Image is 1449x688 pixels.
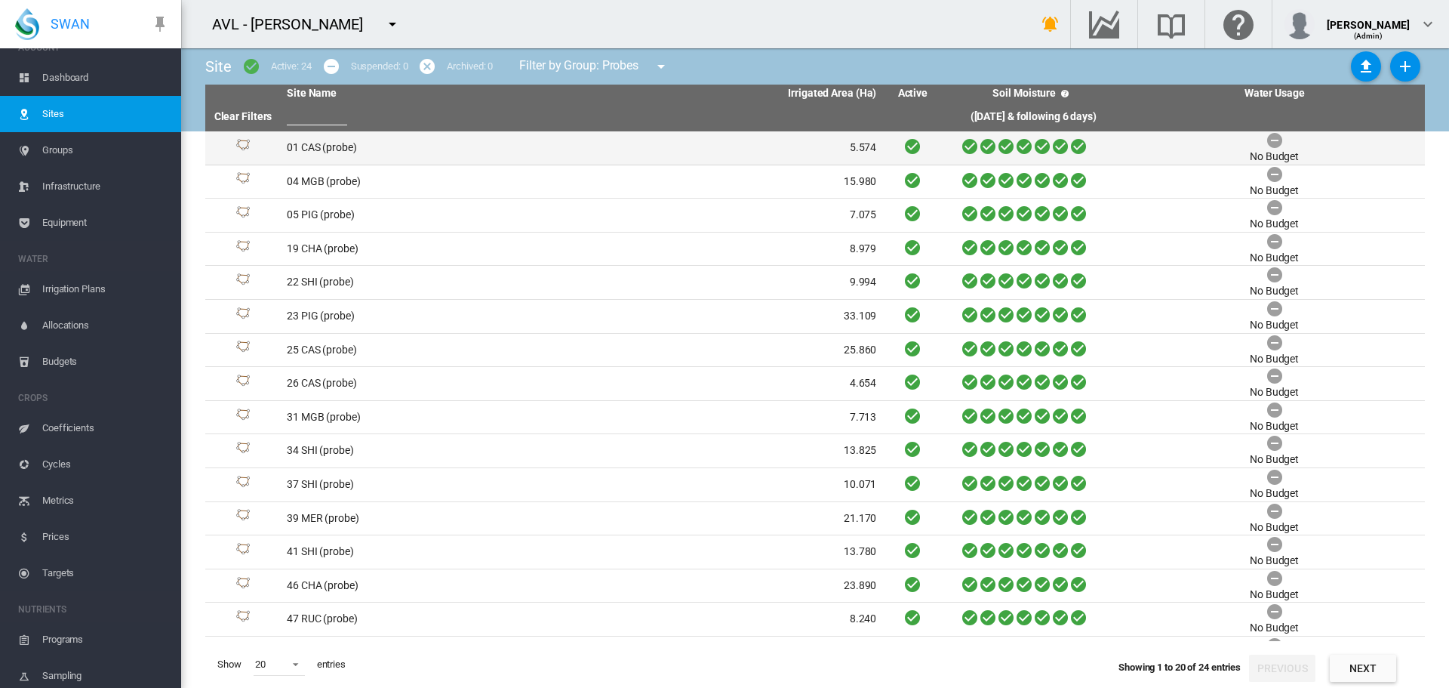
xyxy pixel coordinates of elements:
[582,434,883,467] td: 13.825
[211,172,275,190] div: Site Id: 31985
[234,240,252,258] img: 1.svg
[281,199,582,232] td: 05 PIG (probe)
[1250,352,1299,367] div: No Budget
[205,401,1425,435] tr: Site Id: 32114 31 MGB (probe) 7.713 No Budget
[322,57,340,76] md-icon: icon-minus-circle
[943,103,1124,131] th: ([DATE] & following 6 days)
[1118,662,1241,673] span: Showing 1 to 20 of 24 entries
[234,206,252,224] img: 1.svg
[281,502,582,535] td: 39 MER (probe)
[882,85,943,103] th: Active
[42,307,169,344] span: Allocations
[1249,655,1315,682] button: Previous
[1250,284,1299,299] div: No Budget
[582,85,883,103] th: Irrigated Area (Ha)
[1041,15,1060,33] md-icon: icon-bell-ring
[582,569,883,603] td: 23.890
[1124,85,1425,103] th: Water Usage
[234,409,252,427] img: 1.svg
[205,502,1425,536] tr: Site Id: 32134 39 MER (probe) 21.170 No Budget
[281,334,582,367] td: 25 CAS (probe)
[271,60,312,73] div: Active: 24
[582,233,883,266] td: 8.979
[1086,15,1122,33] md-icon: Go to the Data Hub
[281,131,582,165] td: 01 CAS (probe)
[211,139,275,157] div: Site Id: 31979
[1250,554,1299,569] div: No Budget
[15,8,39,40] img: SWAN-Landscape-Logo-Colour-drop.png
[211,409,275,427] div: Site Id: 32114
[281,434,582,467] td: 34 SHI (probe)
[205,569,1425,603] tr: Site Id: 32081 46 CHA (probe) 23.890 No Budget
[1250,150,1299,165] div: No Budget
[205,233,1425,267] tr: Site Id: 32070 19 CHA (probe) 8.979 No Budget
[18,386,169,410] span: CROPS
[205,57,232,76] span: Site
[1250,452,1299,467] div: No Budget
[211,610,275,628] div: Site Id: 32120
[42,483,169,519] span: Metrics
[1396,57,1414,76] md-icon: icon-plus
[42,168,169,205] span: Infrastructure
[281,266,582,299] td: 22 SHI (probe)
[447,60,493,73] div: Archived: 0
[151,15,169,33] md-icon: icon-pin
[281,233,582,266] td: 19 CHA (probe)
[205,367,1425,401] tr: Site Id: 32107 26 CAS (probe) 4.654 No Budget
[351,60,408,73] div: Suspended: 0
[211,307,275,325] div: Site Id: 32078
[383,15,401,33] md-icon: icon-menu-down
[234,543,252,561] img: 1.svg
[281,300,582,333] td: 23 PIG (probe)
[1327,11,1410,26] div: [PERSON_NAME]
[281,165,582,199] td: 04 MGB (probe)
[42,344,169,380] span: Budgets
[234,577,252,595] img: 1.svg
[281,85,582,103] th: Site Name
[1250,184,1299,199] div: No Budget
[582,535,883,569] td: 13.780
[281,468,582,501] td: 37 SHI (probe)
[1284,9,1315,39] img: profile.jpg
[242,57,260,76] md-icon: icon-checkbox-marked-circle
[205,334,1425,368] tr: Site Id: 32106 25 CAS (probe) 25.860 No Budget
[1035,9,1066,39] button: icon-bell-ring
[234,442,252,460] img: 1.svg
[1357,57,1375,76] md-icon: icon-upload
[211,273,275,292] div: Site Id: 32132
[582,401,883,434] td: 7.713
[18,247,169,271] span: WATER
[214,110,272,122] a: Clear Filters
[1056,85,1074,103] md-icon: icon-help-circle
[1330,655,1396,682] button: Next
[234,610,252,628] img: 1.svg
[205,199,1425,233] tr: Site Id: 31987 05 PIG (probe) 7.075 No Budget
[1250,520,1299,535] div: No Budget
[281,603,582,636] td: 47 RUC (probe)
[234,273,252,292] img: 1.svg
[281,569,582,603] td: 46 CHA (probe)
[42,555,169,591] span: Targets
[42,60,169,96] span: Dashboard
[212,14,377,35] div: AVL - [PERSON_NAME]
[582,199,883,232] td: 7.075
[234,307,252,325] img: 1.svg
[943,85,1124,103] th: Soil Moisture
[211,543,275,561] div: Site Id: 32136
[281,535,582,569] td: 41 SHI (probe)
[281,401,582,434] td: 31 MGB (probe)
[18,597,169,622] span: NUTRIENTS
[42,132,169,168] span: Groups
[1250,217,1299,232] div: No Budget
[582,334,883,367] td: 25.860
[205,637,1425,671] tr: Site Id: 32125 53 SEM (probe) 2.020 No Budget
[508,51,681,82] div: Filter by Group: Probes
[205,468,1425,502] tr: Site Id: 32105 37 SHI (probe) 10.071 No Budget
[1419,15,1437,33] md-icon: icon-chevron-down
[1250,419,1299,434] div: No Budget
[1250,621,1299,636] div: No Budget
[582,603,883,636] td: 8.240
[205,434,1425,468] tr: Site Id: 32104 34 SHI (probe) 13.825 No Budget
[205,165,1425,199] tr: Site Id: 31985 04 MGB (probe) 15.980 No Budget
[205,131,1425,165] tr: Site Id: 31979 01 CAS (probe) 5.574 No Budget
